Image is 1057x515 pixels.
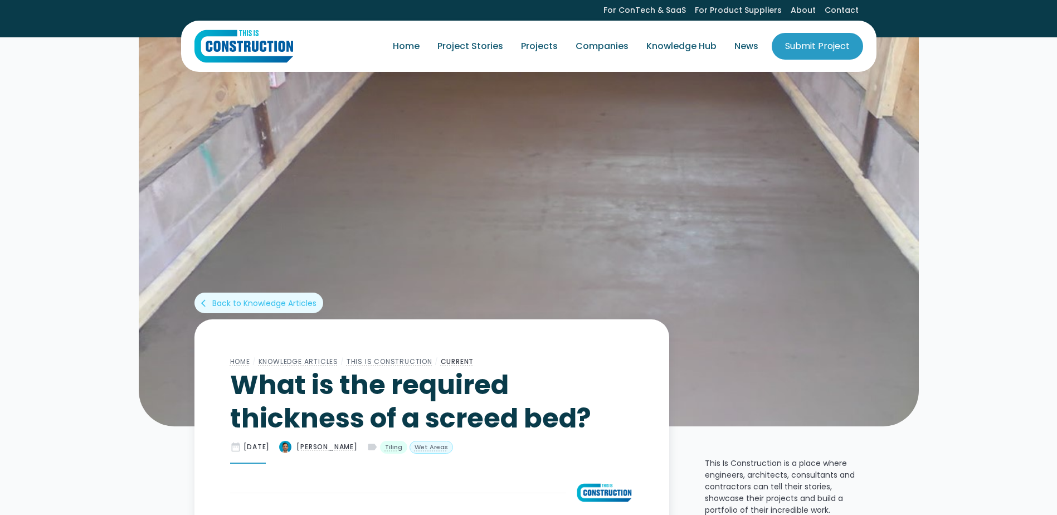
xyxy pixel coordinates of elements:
[250,355,259,368] div: /
[367,441,378,453] div: label
[637,31,725,62] a: Knowledge Hub
[338,355,347,368] div: /
[512,31,567,62] a: Projects
[201,298,210,309] div: arrow_back_ios
[139,36,919,426] img: What is the required thickness of a screed bed?
[279,440,292,454] img: What is the required thickness of a screed bed?
[384,31,428,62] a: Home
[772,33,863,60] a: Submit Project
[385,443,402,452] div: Tiling
[230,357,250,366] a: Home
[428,31,512,62] a: Project Stories
[410,441,453,454] a: Wet Areas
[194,30,293,63] img: This Is Construction Logo
[347,357,432,366] a: This Is Construction
[296,442,357,452] div: [PERSON_NAME]
[380,441,407,454] a: Tiling
[575,482,634,504] img: What is the required thickness of a screed bed?
[259,357,338,366] a: Knowledge Articles
[212,298,316,309] div: Back to Knowledge Articles
[230,441,241,453] div: date_range
[194,30,293,63] a: home
[441,357,474,366] a: Current
[567,31,637,62] a: Companies
[432,355,441,368] div: /
[415,443,448,452] div: Wet Areas
[230,368,634,435] h1: What is the required thickness of a screed bed?
[243,442,270,452] div: [DATE]
[279,440,357,454] a: [PERSON_NAME]
[785,40,850,53] div: Submit Project
[725,31,767,62] a: News
[194,293,323,313] a: arrow_back_iosBack to Knowledge Articles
